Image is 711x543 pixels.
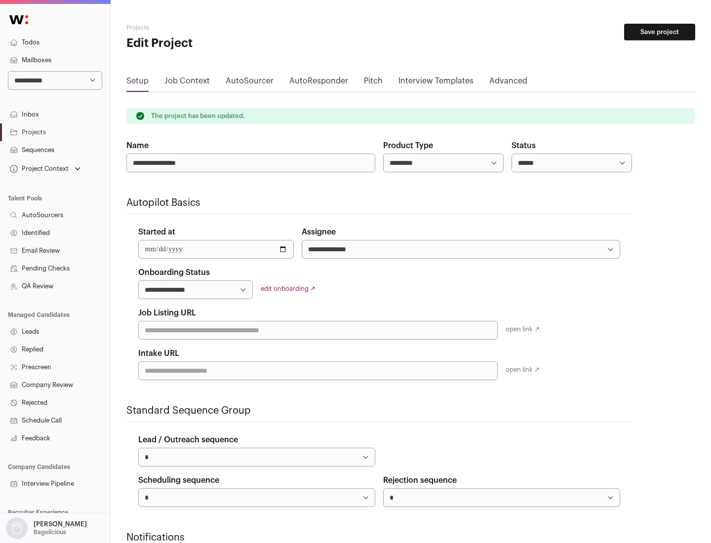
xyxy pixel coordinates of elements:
div: Project Context [8,165,69,173]
label: Assignee [302,226,336,238]
label: Started at [138,226,175,238]
h2: Autopilot Basics [126,196,632,210]
label: Intake URL [138,348,179,359]
button: Open dropdown [8,162,82,176]
label: Lead / Outreach sequence [138,434,238,446]
button: Save project [624,24,695,40]
a: Pitch [364,75,383,91]
label: Rejection sequence [383,474,457,486]
label: Job Listing URL [138,307,196,319]
a: AutoSourcer [226,75,274,91]
a: Job Context [164,75,210,91]
p: [PERSON_NAME] [34,520,87,528]
a: AutoResponder [289,75,348,91]
img: nopic.png [6,517,28,539]
button: Open dropdown [4,517,89,539]
h1: Edit Project [126,36,316,51]
a: Setup [126,75,149,91]
p: The project has been updated. [151,112,245,120]
a: edit onboarding ↗ [261,285,316,292]
label: Product Type [383,140,433,152]
img: Wellfound [4,10,34,30]
h2: Projects [126,24,316,32]
label: Status [512,140,536,152]
a: Interview Templates [398,75,474,91]
label: Onboarding Status [138,267,210,278]
h2: Standard Sequence Group [126,404,632,418]
label: Name [126,140,149,152]
label: Scheduling sequence [138,474,219,486]
p: Bagelicious [34,528,66,536]
a: Advanced [489,75,527,91]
